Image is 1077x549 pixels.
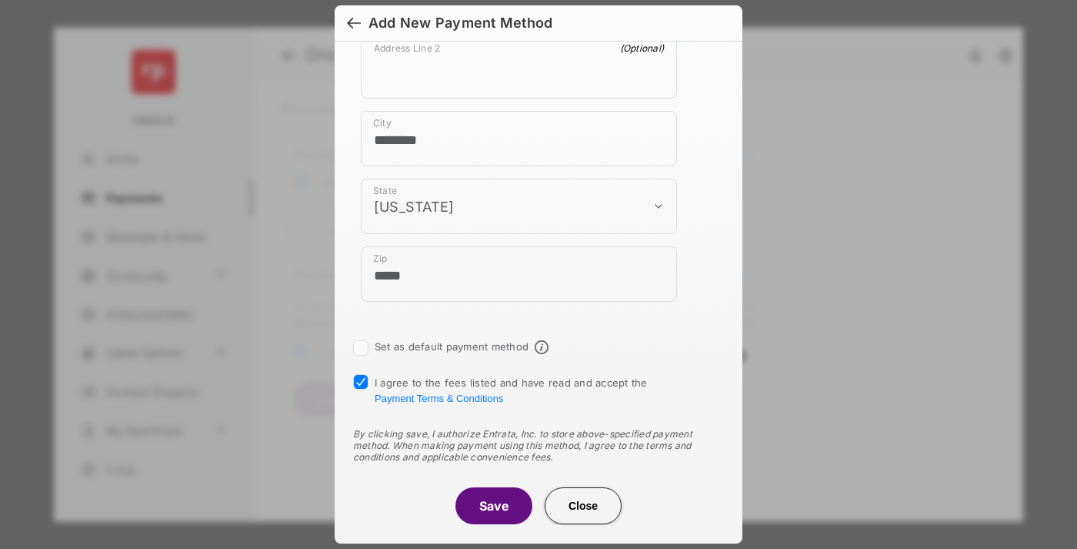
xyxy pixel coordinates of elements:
span: Default payment method info [535,340,549,354]
button: I agree to the fees listed and have read and accept the [375,393,503,404]
span: I agree to the fees listed and have read and accept the [375,377,648,404]
label: Set as default payment method [375,340,528,353]
button: Save [455,487,532,524]
div: payment_method_screening[postal_addresses][postalCode] [361,246,677,302]
div: payment_method_screening[postal_addresses][locality] [361,111,677,166]
button: Close [545,487,622,524]
div: payment_method_screening[postal_addresses][addressLine2] [361,35,677,99]
div: payment_method_screening[postal_addresses][administrativeArea] [361,179,677,234]
div: By clicking save, I authorize Entrata, Inc. to store above-specified payment method. When making ... [353,428,724,463]
div: Add New Payment Method [368,15,552,32]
